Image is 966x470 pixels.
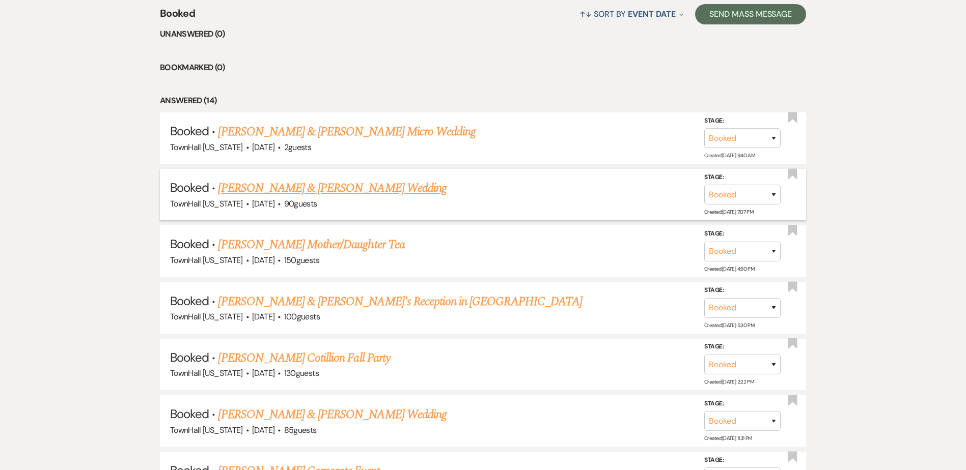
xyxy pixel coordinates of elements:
span: Created: [DATE] 2:22 PM [704,378,754,385]
a: [PERSON_NAME] Cotillion Fall Party [218,349,390,367]
span: [DATE] [252,198,274,209]
span: Created: [DATE] 4:50 PM [704,266,754,272]
span: [DATE] [252,142,274,153]
span: TownHall [US_STATE] [170,255,243,266]
span: Booked [170,293,209,309]
label: Stage: [704,341,781,352]
span: Created: [DATE] 7:07 PM [704,209,753,215]
span: TownHall [US_STATE] [170,311,243,322]
span: 100 guests [284,311,320,322]
button: Send Mass Message [695,4,806,24]
label: Stage: [704,398,781,409]
span: 130 guests [284,368,319,378]
li: Bookmarked (0) [160,61,806,74]
li: Unanswered (0) [160,27,806,41]
a: [PERSON_NAME] & [PERSON_NAME] Wedding [218,405,446,424]
a: [PERSON_NAME] & [PERSON_NAME] Wedding [218,179,446,197]
span: TownHall [US_STATE] [170,368,243,378]
span: TownHall [US_STATE] [170,425,243,435]
a: [PERSON_NAME] Mother/Daughter Tea [218,236,404,254]
span: Created: [DATE] 9:40 AM [704,152,755,159]
label: Stage: [704,455,781,466]
span: Created: [DATE] 5:30 PM [704,322,754,329]
span: Booked [170,406,209,422]
span: 90 guests [284,198,317,209]
span: Created: [DATE] 11:31 PM [704,435,752,442]
span: [DATE] [252,368,274,378]
span: Booked [160,6,195,27]
span: Booked [170,236,209,252]
span: 2 guests [284,142,312,153]
label: Stage: [704,228,781,240]
label: Stage: [704,115,781,127]
span: Booked [170,349,209,365]
button: Sort By Event Date [575,1,687,27]
span: 150 guests [284,255,319,266]
span: TownHall [US_STATE] [170,142,243,153]
span: 85 guests [284,425,317,435]
a: [PERSON_NAME] & [PERSON_NAME]'s Reception in [GEOGRAPHIC_DATA] [218,292,582,311]
span: [DATE] [252,255,274,266]
span: Booked [170,123,209,139]
a: [PERSON_NAME] & [PERSON_NAME] Micro Wedding [218,123,476,141]
span: Booked [170,180,209,195]
label: Stage: [704,172,781,183]
li: Answered (14) [160,94,806,107]
span: ↑↓ [579,9,592,19]
span: [DATE] [252,311,274,322]
span: Event Date [628,9,675,19]
span: [DATE] [252,425,274,435]
label: Stage: [704,285,781,296]
span: TownHall [US_STATE] [170,198,243,209]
